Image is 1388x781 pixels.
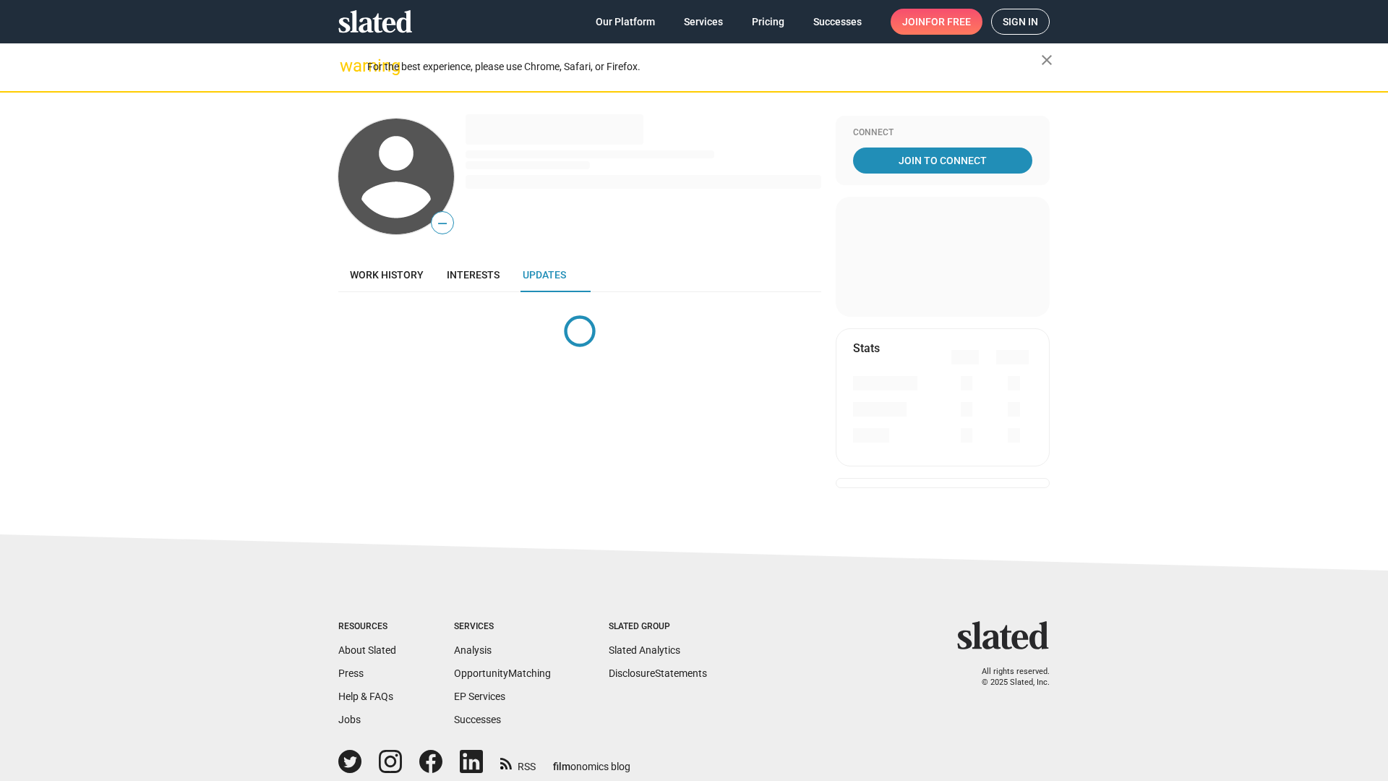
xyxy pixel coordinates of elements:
a: Successes [454,714,501,725]
a: OpportunityMatching [454,667,551,679]
span: film [553,761,570,772]
span: for free [925,9,971,35]
a: Analysis [454,644,492,656]
a: Interests [435,257,511,292]
a: Jobs [338,714,361,725]
span: Updates [523,269,566,281]
a: Our Platform [584,9,667,35]
span: — [432,214,453,233]
a: EP Services [454,691,505,702]
span: Join To Connect [856,148,1029,174]
a: Updates [511,257,578,292]
a: Successes [802,9,873,35]
a: Joinfor free [891,9,982,35]
mat-icon: close [1038,51,1055,69]
a: Join To Connect [853,148,1032,174]
div: Connect [853,127,1032,139]
a: filmonomics blog [553,748,630,774]
a: RSS [500,751,536,774]
a: Help & FAQs [338,691,393,702]
div: Slated Group [609,621,707,633]
a: Press [338,667,364,679]
a: Pricing [740,9,796,35]
span: Successes [813,9,862,35]
span: Services [684,9,723,35]
span: Pricing [752,9,784,35]
mat-card-title: Stats [853,341,880,356]
div: Resources [338,621,396,633]
a: Sign in [991,9,1050,35]
span: Join [902,9,971,35]
div: Services [454,621,551,633]
div: For the best experience, please use Chrome, Safari, or Firefox. [367,57,1041,77]
a: Services [672,9,734,35]
span: Interests [447,269,500,281]
span: Work history [350,269,424,281]
a: About Slated [338,644,396,656]
mat-icon: warning [340,57,357,74]
a: Slated Analytics [609,644,680,656]
span: Our Platform [596,9,655,35]
a: Work history [338,257,435,292]
p: All rights reserved. © 2025 Slated, Inc. [967,667,1050,688]
span: Sign in [1003,9,1038,34]
a: DisclosureStatements [609,667,707,679]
